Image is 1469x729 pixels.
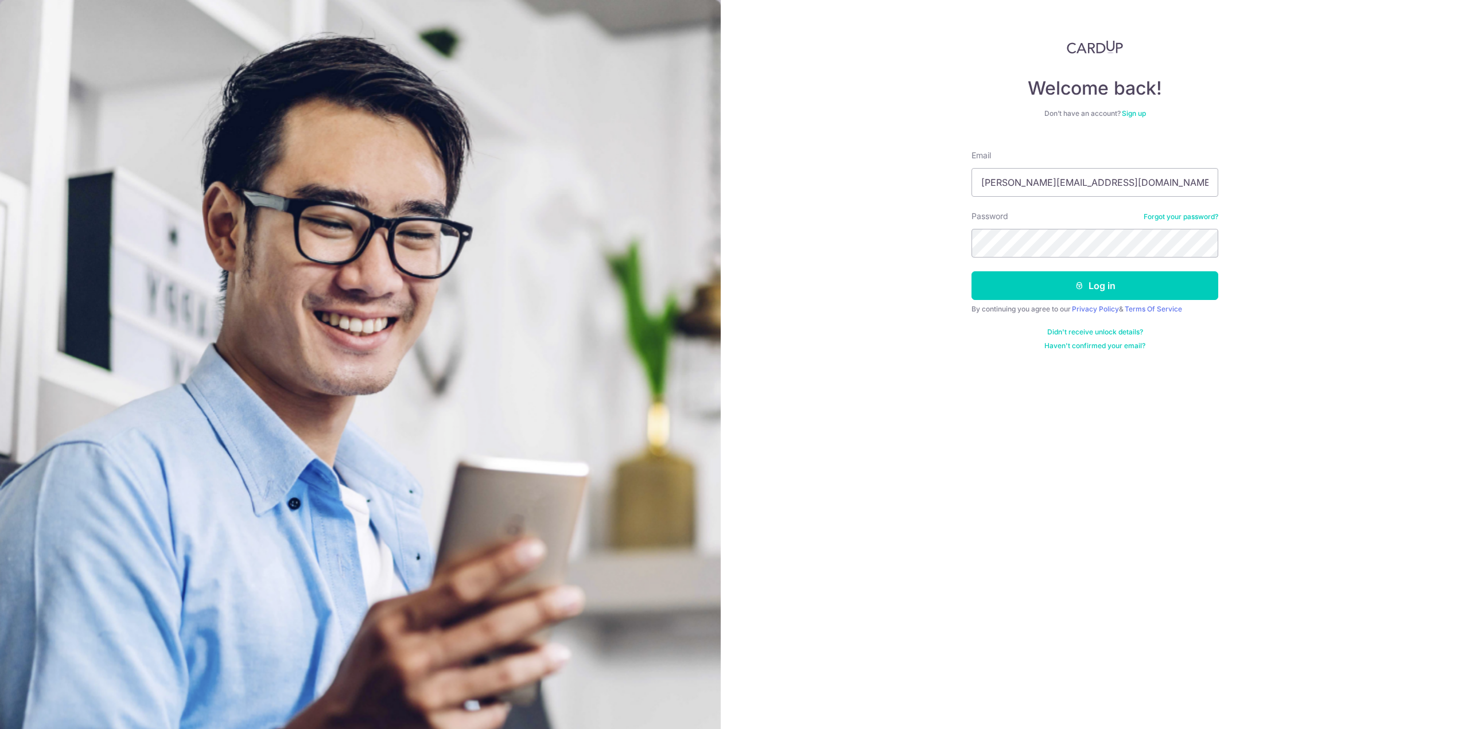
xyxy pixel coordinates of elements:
[1047,328,1143,337] a: Didn't receive unlock details?
[971,305,1218,314] div: By continuing you agree to our &
[971,109,1218,118] div: Don’t have an account?
[1072,305,1119,313] a: Privacy Policy
[971,77,1218,100] h4: Welcome back!
[971,168,1218,197] input: Enter your Email
[971,150,991,161] label: Email
[1125,305,1182,313] a: Terms Of Service
[1067,40,1123,54] img: CardUp Logo
[971,271,1218,300] button: Log in
[971,210,1008,222] label: Password
[1044,341,1145,350] a: Haven't confirmed your email?
[1122,109,1146,118] a: Sign up
[1144,212,1218,221] a: Forgot your password?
